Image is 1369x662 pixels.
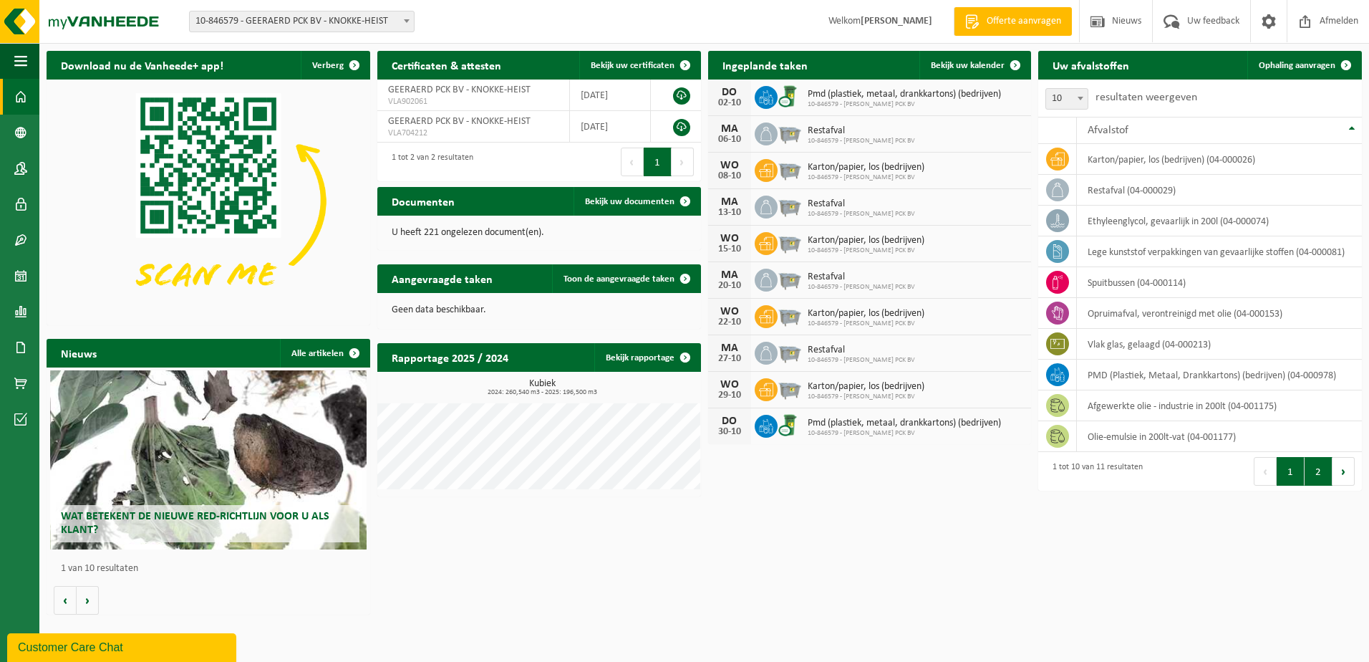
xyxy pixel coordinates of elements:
div: 02-10 [715,98,744,108]
h2: Uw afvalstoffen [1038,51,1143,79]
span: Bekijk uw kalender [931,61,1005,70]
span: Toon de aangevraagde taken [563,274,674,284]
h2: Certificaten & attesten [377,51,516,79]
button: Next [1332,457,1355,486]
td: restafval (04-000029) [1077,175,1362,206]
td: olie-emulsie in 200lt-vat (04-001177) [1077,421,1362,452]
span: VLA704212 [388,128,559,139]
h2: Aangevraagde taken [377,264,507,292]
div: WO [715,306,744,317]
td: [DATE] [570,111,651,143]
div: DO [715,87,744,98]
span: Wat betekent de nieuwe RED-richtlijn voor u als klant? [61,511,329,536]
a: Bekijk uw kalender [919,51,1030,80]
div: 13-10 [715,208,744,218]
span: Bekijk uw documenten [585,197,674,206]
button: Verberg [301,51,369,80]
span: Karton/papier, los (bedrijven) [808,235,924,246]
td: PMD (Plastiek, Metaal, Drankkartons) (bedrijven) (04-000978) [1077,360,1362,390]
span: 10-846579 - [PERSON_NAME] PCK BV [808,356,915,365]
div: WO [715,160,744,171]
div: 29-10 [715,390,744,400]
div: 27-10 [715,354,744,364]
div: MA [715,342,744,354]
td: karton/papier, los (bedrijven) (04-000026) [1077,144,1362,175]
span: 2024: 260,540 m3 - 2025: 196,500 m3 [384,389,701,396]
iframe: chat widget [7,630,239,662]
button: Vorige [54,586,77,615]
h2: Nieuws [47,339,111,367]
button: Previous [621,148,644,176]
strong: [PERSON_NAME] [861,16,932,27]
span: 10 [1046,89,1088,109]
span: 10-846579 - GEERAERD PCK BV - KNOKKE-HEIST [189,11,415,32]
span: 10-846579 - GEERAERD PCK BV - KNOKKE-HEIST [190,11,414,32]
img: Download de VHEPlus App [47,80,370,322]
h2: Rapportage 2025 / 2024 [377,343,523,371]
span: GEERAERD PCK BV - KNOKKE-HEIST [388,85,531,95]
a: Wat betekent de nieuwe RED-richtlijn voor u als klant? [50,370,367,550]
span: 10-846579 - [PERSON_NAME] PCK BV [808,393,924,401]
img: WB-0240-CU [778,413,802,437]
span: 10 [1045,88,1088,110]
div: MA [715,123,744,135]
span: 10-846579 - [PERSON_NAME] PCK BV [808,429,1001,438]
span: Pmd (plastiek, metaal, drankkartons) (bedrijven) [808,418,1001,429]
a: Ophaling aanvragen [1247,51,1360,80]
p: 1 van 10 resultaten [61,564,363,574]
div: MA [715,196,744,208]
div: WO [715,379,744,390]
div: 08-10 [715,171,744,181]
span: Restafval [808,345,915,356]
td: ethyleenglycol, gevaarlijk in 200l (04-000074) [1077,206,1362,236]
span: Karton/papier, los (bedrijven) [808,162,924,173]
span: VLA902061 [388,96,559,107]
img: WB-2500-GAL-GY-01 [778,376,802,400]
span: 10-846579 - [PERSON_NAME] PCK BV [808,173,924,182]
button: 2 [1305,457,1332,486]
span: Verberg [312,61,344,70]
button: Next [672,148,694,176]
a: Toon de aangevraagde taken [552,264,700,293]
span: GEERAERD PCK BV - KNOKKE-HEIST [388,116,531,127]
a: Bekijk rapportage [594,343,700,372]
span: Offerte aanvragen [983,14,1065,29]
div: 15-10 [715,244,744,254]
h2: Documenten [377,187,469,215]
td: lege kunststof verpakkingen van gevaarlijke stoffen (04-000081) [1077,236,1362,267]
span: 10-846579 - [PERSON_NAME] PCK BV [808,246,924,255]
img: WB-2500-GAL-GY-01 [778,193,802,218]
a: Bekijk uw documenten [574,187,700,216]
div: DO [715,416,744,427]
div: 06-10 [715,135,744,145]
p: U heeft 221 ongelezen document(en). [392,228,687,238]
p: Geen data beschikbaar. [392,305,687,315]
div: 30-10 [715,427,744,437]
span: 10-846579 - [PERSON_NAME] PCK BV [808,100,1001,109]
button: Previous [1254,457,1277,486]
a: Bekijk uw certificaten [579,51,700,80]
td: afgewerkte olie - industrie in 200lt (04-001175) [1077,390,1362,421]
td: vlak glas, gelaagd (04-000213) [1077,329,1362,360]
span: Pmd (plastiek, metaal, drankkartons) (bedrijven) [808,89,1001,100]
td: opruimafval, verontreinigd met olie (04-000153) [1077,298,1362,329]
img: WB-2500-GAL-GY-01 [778,230,802,254]
span: Restafval [808,272,915,283]
img: WB-0240-CU [778,84,802,108]
h2: Ingeplande taken [708,51,822,79]
span: 10-846579 - [PERSON_NAME] PCK BV [808,320,924,328]
span: 10-846579 - [PERSON_NAME] PCK BV [808,283,915,292]
span: Afvalstof [1088,125,1128,136]
img: WB-2500-GAL-GY-01 [778,120,802,145]
td: spuitbussen (04-000114) [1077,267,1362,298]
span: Restafval [808,198,915,210]
img: WB-2500-GAL-GY-01 [778,157,802,181]
span: Karton/papier, los (bedrijven) [808,308,924,320]
div: 22-10 [715,317,744,327]
img: WB-2500-GAL-GY-01 [778,340,802,364]
span: 10-846579 - [PERSON_NAME] PCK BV [808,137,915,145]
button: 1 [1277,457,1305,486]
span: Bekijk uw certificaten [591,61,674,70]
span: Ophaling aanvragen [1259,61,1335,70]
